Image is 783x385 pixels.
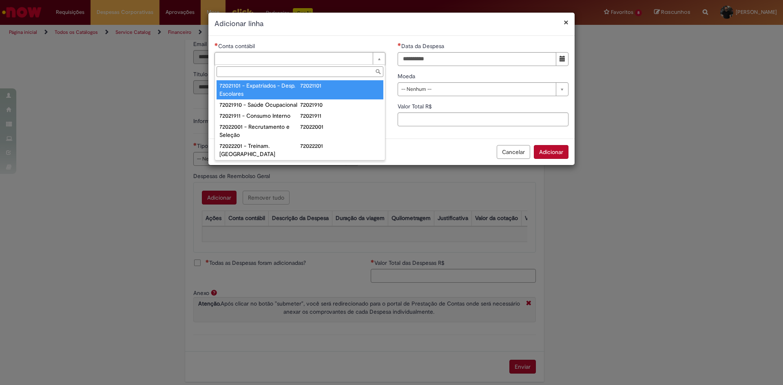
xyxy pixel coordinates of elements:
div: 72021101 [300,81,381,90]
div: 72021910 - Saúde Ocupacional [219,101,300,109]
div: 72021911 [300,112,381,120]
div: 72021911 - Consumo Interno [219,112,300,120]
ul: Conta contábil [215,79,385,160]
div: 72022001 - Recrutamento e Seleção [219,123,300,139]
div: 72022201 - Treinam. [GEOGRAPHIC_DATA] [219,142,300,158]
div: 72021101 - Expatriados - Desp. Escolares [219,81,300,98]
div: 72022201 [300,142,381,150]
div: 72022001 [300,123,381,131]
div: 72021910 [300,101,381,109]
